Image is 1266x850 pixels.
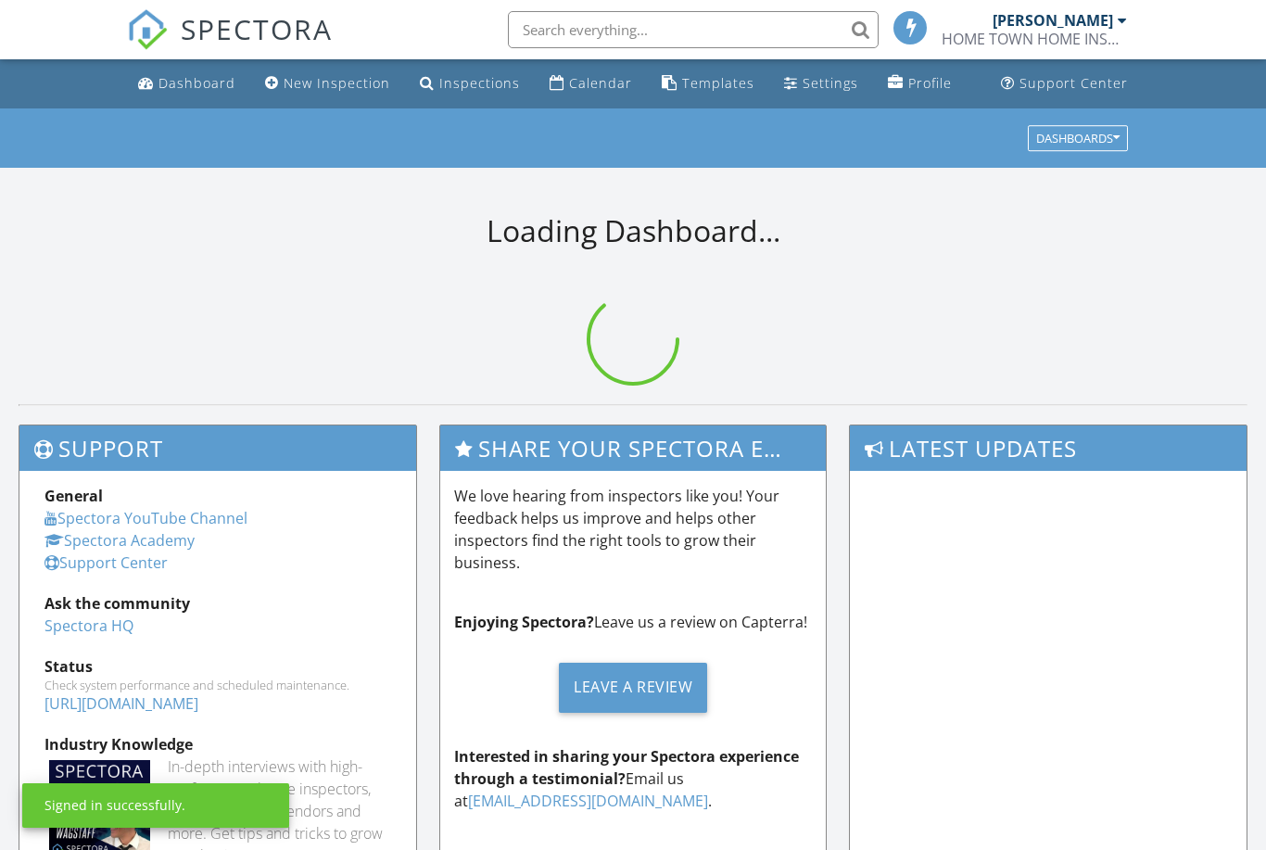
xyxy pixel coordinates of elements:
a: Dashboard [131,67,243,101]
div: Templates [682,74,754,92]
a: Templates [654,67,762,101]
div: Calendar [569,74,632,92]
div: Dashboards [1036,132,1120,145]
a: Spectora HQ [44,615,133,636]
div: Profile [908,74,952,92]
h3: Share Your Spectora Experience [440,425,826,471]
div: Settings [803,74,858,92]
div: Signed in successfully. [44,796,185,815]
a: Settings [777,67,866,101]
div: Inspections [439,74,520,92]
h3: Latest Updates [850,425,1247,471]
a: Support Center [44,552,168,573]
a: Leave a Review [454,648,812,727]
span: SPECTORA [181,9,333,48]
p: Email us at . [454,745,812,812]
div: Dashboard [158,74,235,92]
div: Support Center [1019,74,1128,92]
div: HOME TOWN HOME INSPECTIONS, LLC [942,30,1127,48]
p: Leave us a review on Capterra! [454,611,812,633]
a: Spectora YouTube Channel [44,508,247,528]
div: Leave a Review [559,663,707,713]
a: [URL][DOMAIN_NAME] [44,693,198,714]
strong: General [44,486,103,506]
strong: Enjoying Spectora? [454,612,594,632]
div: Industry Knowledge [44,733,391,755]
h3: Support [19,425,416,471]
div: Ask the community [44,592,391,615]
a: Support Center [994,67,1135,101]
div: [PERSON_NAME] [993,11,1113,30]
a: New Inspection [258,67,398,101]
a: Spectora Academy [44,530,195,551]
a: Calendar [542,67,639,101]
a: SPECTORA [127,25,333,64]
img: The Best Home Inspection Software - Spectora [127,9,168,50]
button: Dashboards [1028,125,1128,151]
div: Status [44,655,391,678]
div: Check system performance and scheduled maintenance. [44,678,391,692]
a: Inspections [412,67,527,101]
input: Search everything... [508,11,879,48]
a: [EMAIL_ADDRESS][DOMAIN_NAME] [468,791,708,811]
a: Profile [880,67,959,101]
strong: Interested in sharing your Spectora experience through a testimonial? [454,746,799,789]
div: New Inspection [284,74,390,92]
p: We love hearing from inspectors like you! Your feedback helps us improve and helps other inspecto... [454,485,812,574]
